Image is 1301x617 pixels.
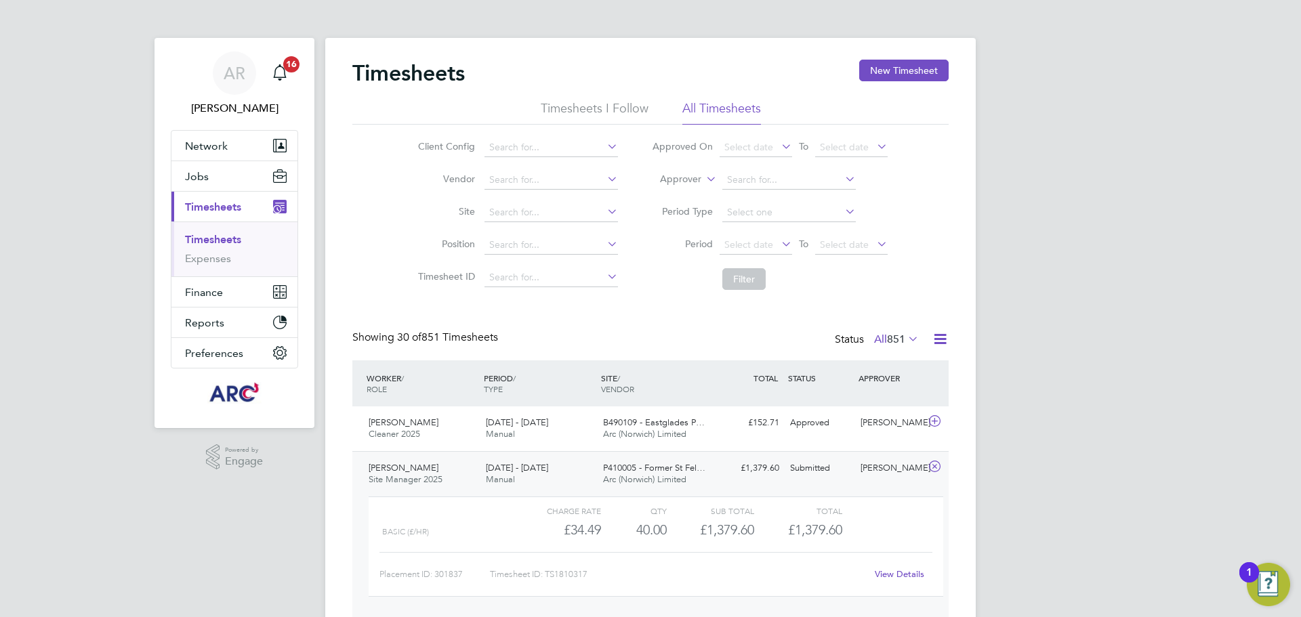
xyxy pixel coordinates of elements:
[352,331,501,345] div: Showing
[401,373,404,383] span: /
[225,456,263,467] span: Engage
[753,373,778,383] span: TOTAL
[171,277,297,307] button: Finance
[513,373,516,383] span: /
[603,462,705,473] span: P410005 - Former St Fel…
[724,141,773,153] span: Select date
[617,373,620,383] span: /
[1247,563,1290,606] button: Open Resource Center, 1 new notification
[785,457,855,480] div: Submitted
[714,457,785,480] div: £1,379.60
[484,138,618,157] input: Search for...
[486,428,515,440] span: Manual
[484,203,618,222] input: Search for...
[363,366,480,401] div: WORKER
[652,238,713,250] label: Period
[835,331,922,349] div: Status
[722,268,766,290] button: Filter
[266,51,293,95] a: 16
[171,221,297,276] div: Timesheets
[484,171,618,190] input: Search for...
[724,238,773,251] span: Select date
[652,140,713,152] label: Approved On
[514,503,601,519] div: Charge rate
[484,236,618,255] input: Search for...
[601,383,634,394] span: VENDOR
[369,473,442,485] span: Site Manager 2025
[484,383,503,394] span: TYPE
[874,333,919,346] label: All
[185,200,241,213] span: Timesheets
[754,503,842,519] div: Total
[414,270,475,282] label: Timesheet ID
[601,503,667,519] div: QTY
[224,64,245,82] span: AR
[171,338,297,368] button: Preferences
[414,238,475,250] label: Position
[640,173,701,186] label: Approver
[185,316,224,329] span: Reports
[154,38,314,428] nav: Main navigation
[603,473,686,485] span: Arc (Norwich) Limited
[185,347,243,360] span: Preferences
[795,235,812,253] span: To
[206,444,264,470] a: Powered byEngage
[598,366,715,401] div: SITE
[185,252,231,265] a: Expenses
[490,563,866,585] div: Timesheet ID: TS1810317
[414,205,475,217] label: Site
[484,268,618,287] input: Search for...
[171,131,297,161] button: Network
[820,141,869,153] span: Select date
[514,519,601,541] div: £34.49
[601,519,667,541] div: 40.00
[667,503,754,519] div: Sub Total
[171,382,298,404] a: Go to home page
[171,100,298,116] span: Abbie Ross
[855,366,926,390] div: APPROVER
[352,60,465,87] h2: Timesheets
[414,173,475,185] label: Vendor
[667,519,754,541] div: £1,379.60
[603,417,705,428] span: B490109 - Eastglades P…
[859,60,949,81] button: New Timesheet
[788,522,842,538] span: £1,379.60
[207,382,262,404] img: arcgroup-logo-retina.png
[722,171,856,190] input: Search for...
[225,444,263,456] span: Powered by
[185,233,241,246] a: Timesheets
[855,457,926,480] div: [PERSON_NAME]
[171,161,297,191] button: Jobs
[855,412,926,434] div: [PERSON_NAME]
[486,417,548,428] span: [DATE] - [DATE]
[185,286,223,299] span: Finance
[1246,572,1252,590] div: 1
[171,51,298,116] a: AR[PERSON_NAME]
[382,527,429,536] span: Basic (£/HR)
[367,383,387,394] span: ROLE
[785,412,855,434] div: Approved
[875,568,924,580] a: View Details
[414,140,475,152] label: Client Config
[785,366,855,390] div: STATUS
[369,417,438,428] span: [PERSON_NAME]
[795,137,812,155] span: To
[887,333,905,346] span: 851
[171,307,297,337] button: Reports
[820,238,869,251] span: Select date
[379,563,490,585] div: Placement ID: 301837
[480,366,598,401] div: PERIOD
[185,170,209,183] span: Jobs
[603,428,686,440] span: Arc (Norwich) Limited
[486,473,515,485] span: Manual
[369,462,438,473] span: [PERSON_NAME]
[486,462,548,473] span: [DATE] - [DATE]
[185,140,228,152] span: Network
[397,331,498,344] span: 851 Timesheets
[171,192,297,221] button: Timesheets
[369,428,420,440] span: Cleaner 2025
[652,205,713,217] label: Period Type
[714,412,785,434] div: £152.71
[722,203,856,222] input: Select one
[682,100,761,125] li: All Timesheets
